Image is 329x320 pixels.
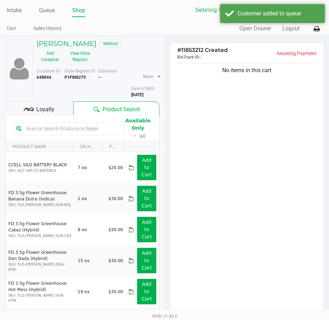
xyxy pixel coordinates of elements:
[7,24,16,33] a: Cart
[37,39,96,48] h5: [PERSON_NAME]
[65,75,86,80] b: P1FM8279
[140,71,162,83] li: More
[195,6,263,14] span: Sebring WC
[39,6,55,15] a: Queue
[6,152,75,183] td: CCELL SILO BATTERY BLACK
[6,276,75,307] td: FD 3.5g Flower Greenhouse Hot Mess (Hybrid)
[175,66,319,75] div: No items in this cart
[239,24,271,33] button: Open Drawer
[6,142,72,152] th: PRODUCT NAME
[75,214,105,245] td: 8 ea
[142,219,152,239] app-button-loader: Add to Cart
[75,152,105,183] td: 7 ea
[142,250,152,271] app-button-loader: Add to Cart
[98,69,117,74] span: Expiration
[33,24,62,33] a: Sales History
[37,69,60,74] span: Customer ID
[177,47,228,53] span: 11853212 Created
[137,279,156,304] button: Add to Cart
[177,55,200,60] span: BioTrack ID:
[65,69,95,74] span: State Registry ID
[75,183,105,214] td: 2 ea
[23,123,120,134] input: Scan or Search Products to Begin
[152,313,177,319] span: Web: v1.40.0
[142,188,152,208] app-button-loader: Add to Cart
[137,217,156,242] button: Add to Cart
[6,214,75,245] td: FD 3.5g Flower Greenhouse Cakez (Hybrid)
[282,24,300,33] button: Logout
[8,293,72,303] p: SKU: FLO-[PERSON_NAME]-SUN-HTM
[109,258,123,263] span: $30.00
[177,47,181,53] span: #
[109,165,123,170] span: $20.00
[72,142,102,152] th: ON HAND
[238,9,320,18] div: Customer added to queue
[109,196,123,201] span: $30.00
[8,168,72,173] p: SKU: ACC-VAP-CC-BATSIBLK
[137,155,156,180] button: Add to Cart
[142,281,152,302] app-button-loader: Add to Cart
[130,133,140,139] span: ᛫
[36,105,54,114] span: Loyalty
[37,48,63,65] button: Add Caregiver
[268,4,278,16] button: Select
[137,248,156,273] button: Add to Cart
[6,183,75,214] td: FD 3.5g Flower Greenhouse Banana Dulce (Indica)
[137,186,156,211] button: Add to Cart
[131,92,143,97] b: [DATE]
[247,50,316,57] p: Awaiting Payment
[8,202,72,207] p: SKU: FLO-[PERSON_NAME]-SUN-BDL
[131,86,155,91] span: Date of Birth
[103,105,140,114] span: Product Search
[37,75,51,80] b: 648844
[142,157,152,177] app-button-loader: Add to Cart
[75,245,105,276] td: 15 ea
[75,276,105,307] td: 19 ea
[102,142,124,152] th: PRICE
[140,133,145,140] button: All
[109,289,123,294] span: $30.00
[98,75,102,80] b: --
[8,233,72,238] p: SKU: FLO-[PERSON_NAME]-SUN-CKZ
[100,39,121,48] span: Medical
[72,6,85,15] a: Shop
[109,227,123,232] span: $30.00
[6,245,75,276] td: FD 3.5g Flower Greenhouse Don Dada (Hybrid)
[7,6,22,15] a: Intake
[63,48,93,65] button: View State Registry
[200,55,202,60] span: -
[143,74,154,80] span: More
[8,262,72,272] p: SKU: FLO-[PERSON_NAME]-DDA-HYB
